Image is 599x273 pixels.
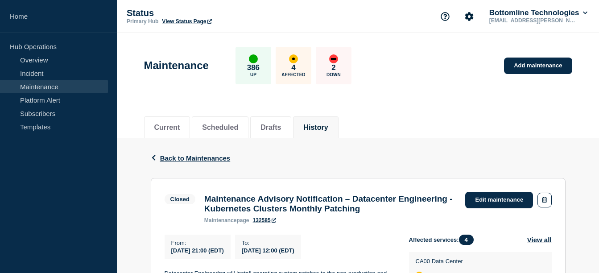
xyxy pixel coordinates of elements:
p: To : [242,240,294,246]
button: Bottomline Technologies [487,8,589,17]
span: 4 [459,235,474,245]
button: Scheduled [202,124,238,132]
a: View Status Page [162,18,211,25]
a: Add maintenance [504,58,572,74]
div: down [329,54,338,63]
button: Drafts [260,124,281,132]
a: Edit maintenance [465,192,533,208]
button: Back to Maintenances [151,154,231,162]
div: up [249,54,258,63]
p: 4 [291,63,295,72]
p: Status [127,8,305,18]
span: maintenance [204,217,237,223]
p: From : [171,240,224,246]
button: Account settings [460,7,479,26]
span: Closed [165,194,195,204]
p: [EMAIL_ADDRESS][PERSON_NAME][DOMAIN_NAME] [487,17,580,24]
button: Current [154,124,180,132]
p: Affected [281,72,305,77]
h3: Maintenance Advisory Notification – Datacenter Engineering - Kubernetes Clusters Monthly Patching [204,194,457,214]
a: 132585 [253,217,276,223]
p: CA00 Data Center [416,258,495,265]
h1: Maintenance [144,59,209,72]
p: 2 [331,63,335,72]
p: Primary Hub [127,18,158,25]
button: Support [436,7,454,26]
p: Up [250,72,256,77]
span: Back to Maintenances [160,154,231,162]
span: [DATE] 12:00 (EDT) [242,247,294,254]
button: History [303,124,328,132]
span: [DATE] 21:00 (EDT) [171,247,224,254]
button: View all [527,235,552,245]
p: page [204,217,249,223]
div: affected [289,54,298,63]
p: Down [326,72,341,77]
span: Affected services: [409,235,478,245]
p: 386 [247,63,260,72]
